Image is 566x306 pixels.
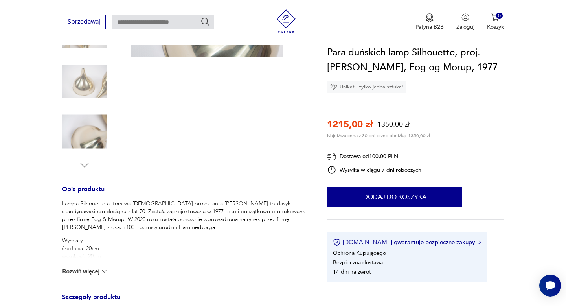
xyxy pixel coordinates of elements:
[487,13,504,31] button: 0Koszyk
[62,59,107,104] img: Zdjęcie produktu Para duńskich lamp Silhouette, proj. Jo Hammerborg, Fog og Morup, 1977
[327,151,336,161] img: Ikona dostawy
[487,23,504,31] p: Koszyk
[461,13,469,21] img: Ikonka użytkownika
[333,259,383,266] li: Bezpieczna dostawa
[62,15,106,29] button: Sprzedawaj
[62,267,108,275] button: Rozwiń więcej
[200,17,210,26] button: Szukaj
[327,45,504,75] h1: Para duńskich lamp Silhouette, proj. [PERSON_NAME], Fog og Morup, 1977
[333,249,386,257] li: Ochrona Kupującego
[327,81,406,93] div: Unikat - tylko jedna sztuka!
[333,238,341,246] img: Ikona certyfikatu
[330,83,337,90] img: Ikona diamentu
[62,237,308,260] p: Wymiary: średnica: 20cm wysokość: 20cm
[539,275,561,297] iframe: Smartsupp widget button
[415,23,444,31] p: Patyna B2B
[62,200,308,231] p: Lampa Silhouette autorstwa [DEMOGRAPHIC_DATA] projektanta [PERSON_NAME] to klasyk skandynawskiego...
[491,13,499,21] img: Ikona koszyka
[478,240,481,244] img: Ikona strzałki w prawo
[327,187,462,207] button: Dodaj do koszyka
[333,238,480,246] button: [DOMAIN_NAME] gwarantuje bezpieczne zakupy
[415,13,444,31] a: Ikona medaluPatyna B2B
[333,268,371,276] li: 14 dni na zwrot
[456,13,474,31] button: Zaloguj
[62,187,308,200] h3: Opis produktu
[377,120,410,129] p: 1350,00 zł
[327,151,421,161] div: Dostawa od 100,00 PLN
[496,13,503,19] div: 0
[456,23,474,31] p: Zaloguj
[327,118,373,131] p: 1215,00 zł
[415,13,444,31] button: Patyna B2B
[327,165,421,175] div: Wysyłka w ciągu 7 dni roboczych
[327,133,430,139] p: Najniższa cena z 30 dni przed obniżką: 1350,00 zł
[62,109,107,154] img: Zdjęcie produktu Para duńskich lamp Silhouette, proj. Jo Hammerborg, Fog og Morup, 1977
[274,9,298,33] img: Patyna - sklep z meblami i dekoracjami vintage
[62,20,106,25] a: Sprzedawaj
[426,13,434,22] img: Ikona medalu
[100,267,108,275] img: chevron down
